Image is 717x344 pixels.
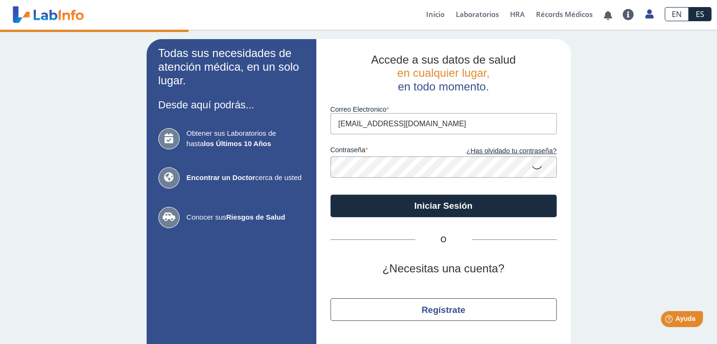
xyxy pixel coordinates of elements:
[510,9,525,19] span: HRA
[371,53,516,66] span: Accede a sus datos de salud
[330,298,557,321] button: Regístrate
[330,146,444,156] label: contraseña
[187,173,255,181] b: Encontrar un Doctor
[187,172,305,183] span: cerca de usted
[204,139,271,147] b: los Últimos 10 Años
[330,262,557,276] h2: ¿Necesitas una cuenta?
[398,80,489,93] span: en todo momento.
[158,47,305,87] h2: Todas sus necesidades de atención médica, en un solo lugar.
[444,146,557,156] a: ¿Has olvidado tu contraseña?
[187,128,305,149] span: Obtener sus Laboratorios de hasta
[158,99,305,111] h3: Desde aquí podrás...
[397,66,489,79] span: en cualquier lugar,
[330,195,557,217] button: Iniciar Sesión
[633,307,707,334] iframe: Help widget launcher
[415,234,472,246] span: O
[187,212,305,223] span: Conocer sus
[226,213,285,221] b: Riesgos de Salud
[330,106,557,113] label: Correo Electronico
[689,7,711,21] a: ES
[665,7,689,21] a: EN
